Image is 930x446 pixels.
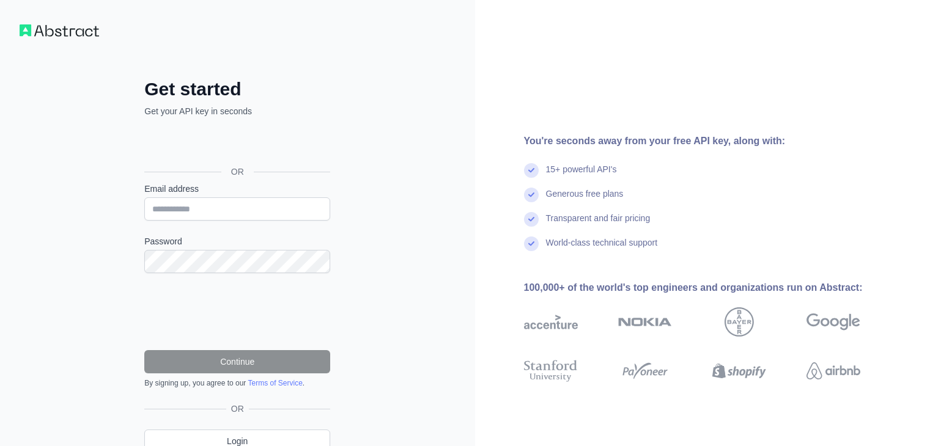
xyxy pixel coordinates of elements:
img: bayer [725,307,754,337]
p: Get your API key in seconds [144,105,330,117]
label: Email address [144,183,330,195]
iframe: reCAPTCHA [144,288,330,335]
img: check mark [524,236,539,251]
a: Terms of Service [248,379,302,387]
div: Transparent and fair pricing [546,212,651,236]
div: Generous free plans [546,188,624,212]
img: airbnb [806,357,860,384]
h2: Get started [144,78,330,100]
img: check mark [524,163,539,178]
img: Workflow [20,24,99,37]
div: 15+ powerful API's [546,163,617,188]
button: Continue [144,350,330,373]
div: By signing up, you agree to our . [144,378,330,388]
img: check mark [524,212,539,227]
span: OR [221,166,254,178]
div: You're seconds away from your free API key, along with: [524,134,899,148]
img: stanford university [524,357,578,384]
label: Password [144,235,330,247]
div: World-class technical support [546,236,658,261]
img: nokia [618,307,672,337]
span: OR [226,403,249,415]
iframe: Sign in with Google Button [138,131,334,158]
img: accenture [524,307,578,337]
img: google [806,307,860,337]
div: 100,000+ of the world's top engineers and organizations run on Abstract: [524,280,899,295]
img: check mark [524,188,539,202]
img: shopify [712,357,766,384]
img: payoneer [618,357,672,384]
